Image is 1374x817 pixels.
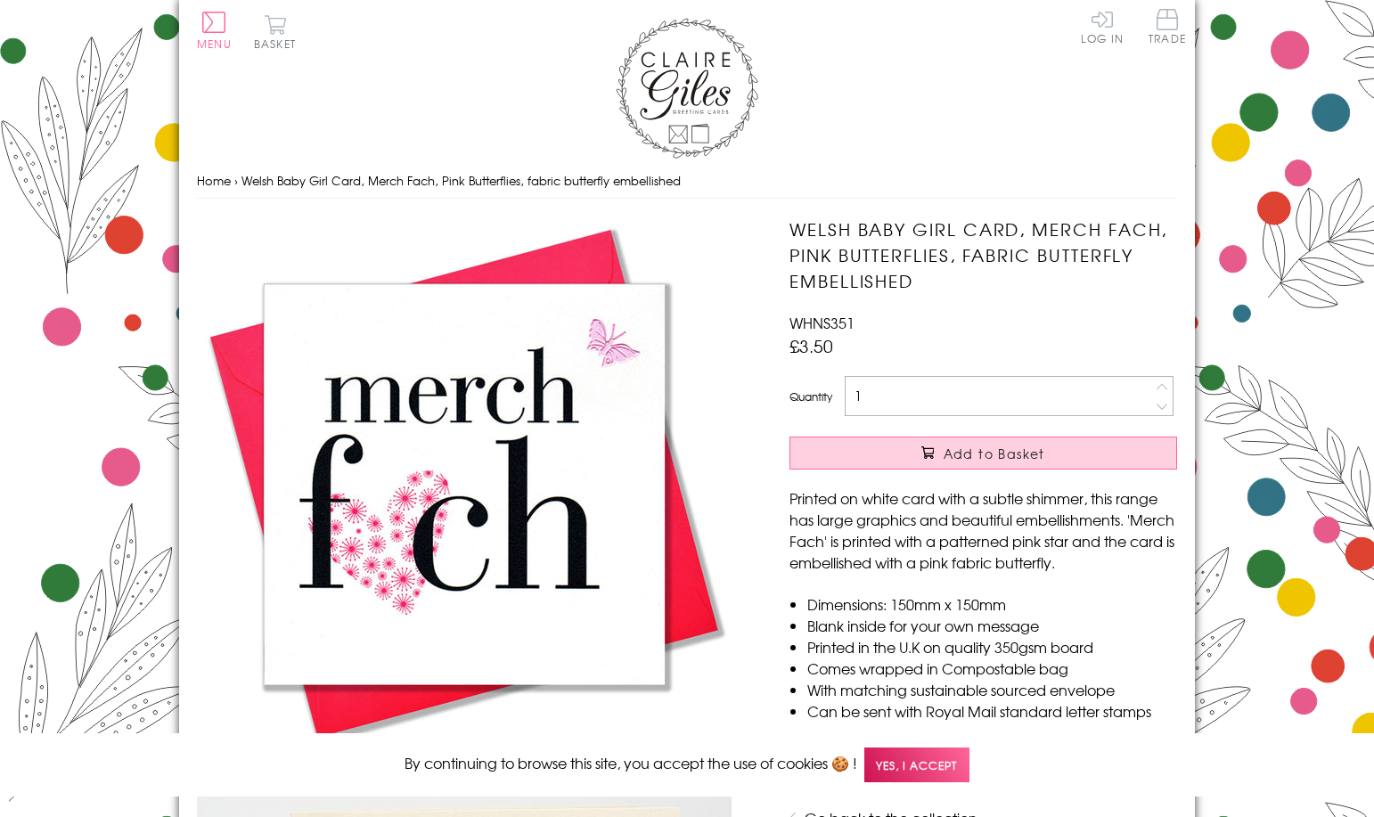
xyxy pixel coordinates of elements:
[944,445,1045,462] span: Add to Basket
[197,163,1177,200] nav: breadcrumbs
[807,658,1177,679] li: Comes wrapped in Compostable bag
[197,36,232,52] span: Menu
[789,437,1177,470] button: Add to Basket
[864,748,969,782] span: Yes, I accept
[197,217,732,751] img: Welsh Baby Girl Card, Merch Fach, Pink Butterflies, fabric butterfly embellished
[807,679,1177,700] li: With matching sustainable sourced envelope
[1081,9,1124,44] a: Log In
[789,487,1177,573] p: Printed on white card with a subtle shimmer, this range has large graphics and beautiful embellis...
[234,172,238,189] span: ›
[789,312,855,333] span: WHNS351
[197,172,231,189] a: Home
[807,700,1177,722] li: Can be sent with Royal Mail standard letter stamps
[807,636,1177,658] li: Printed in the U.K on quality 350gsm board
[807,615,1177,636] li: Blank inside for your own message
[807,593,1177,615] li: Dimensions: 150mm x 150mm
[789,333,833,358] span: £3.50
[1149,9,1186,47] a: Trade
[616,18,758,159] img: Claire Giles Greetings Cards
[789,217,1177,293] h1: Welsh Baby Girl Card, Merch Fach, Pink Butterflies, fabric butterfly embellished
[789,388,832,404] label: Quantity
[197,12,232,49] button: Menu
[250,14,299,49] button: Basket
[1149,9,1186,44] span: Trade
[241,172,681,189] span: Welsh Baby Girl Card, Merch Fach, Pink Butterflies, fabric butterfly embellished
